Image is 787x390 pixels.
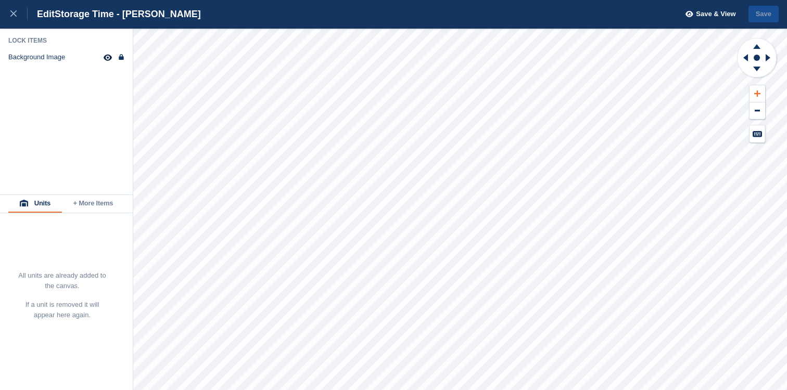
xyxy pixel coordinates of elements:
[8,36,125,45] div: Lock Items
[750,85,765,102] button: Zoom In
[18,270,107,291] p: All units are already added to the canvas.
[8,53,65,61] div: Background Image
[680,6,736,23] button: Save & View
[62,195,124,213] button: + More Items
[696,9,735,19] span: Save & View
[750,102,765,120] button: Zoom Out
[8,195,62,213] button: Units
[18,300,107,320] p: If a unit is removed it will appear here again.
[748,6,779,23] button: Save
[28,8,201,20] div: Edit Storage Time - [PERSON_NAME]
[750,125,765,142] button: Keyboard Shortcuts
